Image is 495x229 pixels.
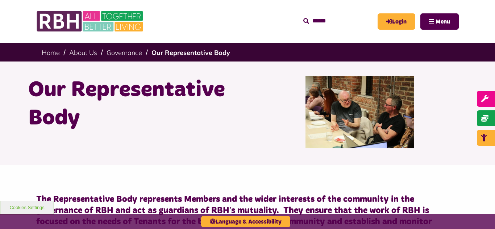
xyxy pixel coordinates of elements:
h1: Our Representative Body [28,76,242,132]
a: About Us [69,48,97,57]
a: Governance [107,48,142,57]
a: Our Representative Body [151,48,230,57]
button: Navigation [420,13,459,30]
span: Menu [436,19,450,25]
button: Language & Accessibility [201,216,290,227]
a: Home [42,48,60,57]
a: MyRBH [378,13,415,30]
img: Rep Body [305,76,414,148]
iframe: Netcall Web Assistant for live chat [462,196,495,229]
img: RBH [36,7,145,35]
